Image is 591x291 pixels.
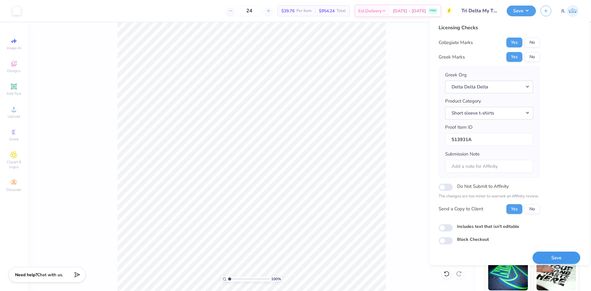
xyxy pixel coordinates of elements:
span: Designs [7,68,21,73]
label: Block Checkout [457,236,489,243]
p: The changes are too minor to warrant an Affinity review. [439,193,540,200]
span: [DATE] - [DATE] [393,8,426,14]
span: Greek [9,137,19,142]
div: Send a Copy to Client [439,205,483,212]
span: Per Item [296,8,312,14]
a: JL [561,5,579,17]
button: No [525,204,540,214]
span: Image AI [7,46,21,51]
label: Product Category [445,98,481,105]
button: Yes [506,204,522,214]
button: Short sleeve t-shirts [445,107,533,119]
div: Greek Marks [439,54,465,61]
span: Total [336,8,346,14]
button: Save [507,6,536,16]
input: Add a note for Affinity [445,160,533,173]
strong: Need help? [15,272,37,278]
span: $954.24 [319,8,335,14]
span: JL [561,7,565,14]
button: Yes [506,52,522,62]
span: Add Text [6,91,21,96]
button: No [525,38,540,47]
button: Yes [506,38,522,47]
span: Upload [8,114,20,119]
label: Submission Note [445,151,480,158]
label: Greek Org [445,71,467,79]
span: Clipart & logos [3,160,25,169]
span: Est. Delivery [358,8,382,14]
label: Proof Item ID [445,124,472,131]
img: Jairo Laqui [567,5,579,17]
button: Delta Delta Delta [445,81,533,93]
img: Water based Ink [537,260,576,290]
span: $39.76 [281,8,295,14]
span: Chat with us. [37,272,63,278]
label: Includes text that isn't editable [457,223,519,230]
input: Untitled Design [457,5,502,17]
button: Save [533,252,580,264]
input: – – [237,5,261,16]
img: Glow in the Dark Ink [488,260,528,290]
div: Collegiate Marks [439,39,473,46]
button: No [525,52,540,62]
span: Decorate [6,187,21,192]
span: 100 % [271,276,281,282]
span: FREE [430,9,436,13]
div: Licensing Checks [439,24,540,31]
label: Do Not Submit to Affinity [457,182,509,190]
